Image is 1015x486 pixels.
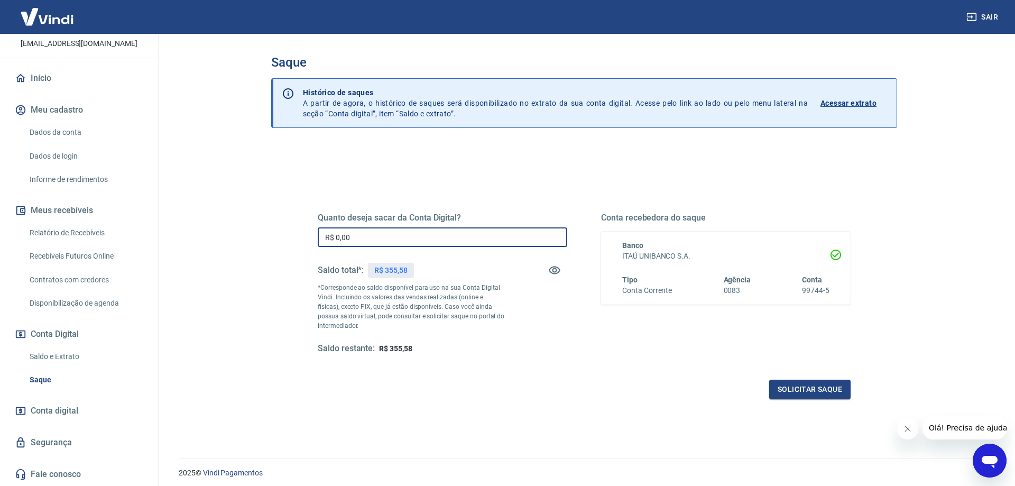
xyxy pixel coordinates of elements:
[25,292,145,314] a: Disponibilização de agenda
[303,87,808,119] p: A partir de agora, o histórico de saques será disponibilizado no extrato da sua conta digital. Ac...
[6,7,89,16] span: Olá! Precisa de ajuda?
[13,67,145,90] a: Início
[13,199,145,222] button: Meus recebíveis
[802,276,822,284] span: Conta
[318,343,375,354] h5: Saldo restante:
[318,283,505,331] p: *Corresponde ao saldo disponível para uso na sua Conta Digital Vindi. Incluindo os valores das ve...
[13,98,145,122] button: Meu cadastro
[973,444,1007,478] iframe: Botão para abrir a janela de mensagens
[25,369,145,391] a: Saque
[13,431,145,454] a: Segurança
[724,276,751,284] span: Agência
[601,213,851,223] h5: Conta recebedora do saque
[318,265,364,276] h5: Saldo total*:
[820,98,876,108] p: Acessar extrato
[179,467,990,479] p: 2025 ©
[922,416,1007,439] iframe: Mensagem da empresa
[303,87,808,98] p: Histórico de saques
[820,87,888,119] a: Acessar extrato
[271,55,897,70] h3: Saque
[13,463,145,486] a: Fale conosco
[25,122,145,143] a: Dados da conta
[802,285,829,296] h6: 99744-5
[31,404,78,418] span: Conta digital
[25,269,145,291] a: Contratos com credores
[25,245,145,267] a: Recebíveis Futuros Online
[36,23,121,34] p: [PERSON_NAME]
[622,251,829,262] h6: ITAÚ UNIBANCO S.A.
[622,276,638,284] span: Tipo
[724,285,751,296] h6: 0083
[25,169,145,190] a: Informe de rendimentos
[318,213,567,223] h5: Quanto deseja sacar da Conta Digital?
[13,323,145,346] button: Conta Digital
[769,380,851,399] button: Solicitar saque
[13,399,145,423] a: Conta digital
[379,344,412,353] span: R$ 355,58
[374,265,408,276] p: R$ 355,58
[622,285,672,296] h6: Conta Corrente
[964,7,1002,27] button: Sair
[25,222,145,244] a: Relatório de Recebíveis
[897,418,918,439] iframe: Fechar mensagem
[25,346,145,368] a: Saldo e Extrato
[203,469,263,477] a: Vindi Pagamentos
[21,38,137,49] p: [EMAIL_ADDRESS][DOMAIN_NAME]
[13,1,81,33] img: Vindi
[622,241,643,250] span: Banco
[25,145,145,167] a: Dados de login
